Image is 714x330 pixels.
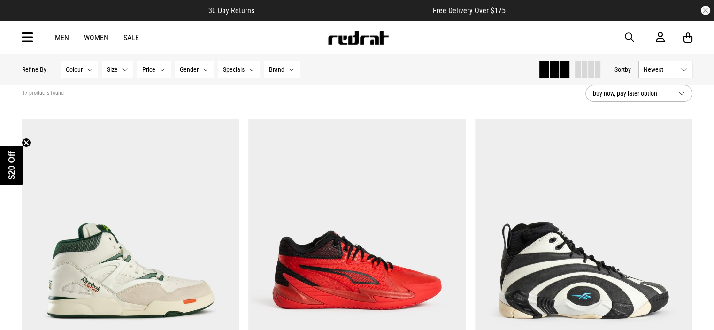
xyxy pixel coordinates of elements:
button: Sortby [614,64,631,75]
a: Men [55,33,69,42]
button: Specials [218,61,260,78]
span: by [625,66,631,73]
span: Price [142,66,155,73]
button: Colour [61,61,98,78]
span: Gender [180,66,199,73]
button: Price [137,61,171,78]
button: buy now, pay later option [585,85,692,102]
span: $20 Off [7,151,16,179]
a: Sale [123,33,139,42]
button: Close teaser [22,138,31,147]
span: Colour [66,66,83,73]
a: Women [84,33,108,42]
button: Open LiveChat chat widget [8,4,36,32]
span: Newest [644,66,677,73]
img: Redrat logo [327,31,389,45]
button: Gender [175,61,214,78]
span: Size [107,66,118,73]
span: buy now, pay later option [593,88,671,99]
iframe: Customer reviews powered by Trustpilot [273,6,414,15]
button: Size [102,61,133,78]
button: Brand [264,61,300,78]
span: Specials [223,66,245,73]
p: Refine By [22,66,46,73]
span: Free Delivery Over $175 [433,6,506,15]
button: Newest [638,61,692,78]
span: Brand [269,66,284,73]
span: 17 products found [22,90,64,97]
span: 30 Day Returns [208,6,254,15]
